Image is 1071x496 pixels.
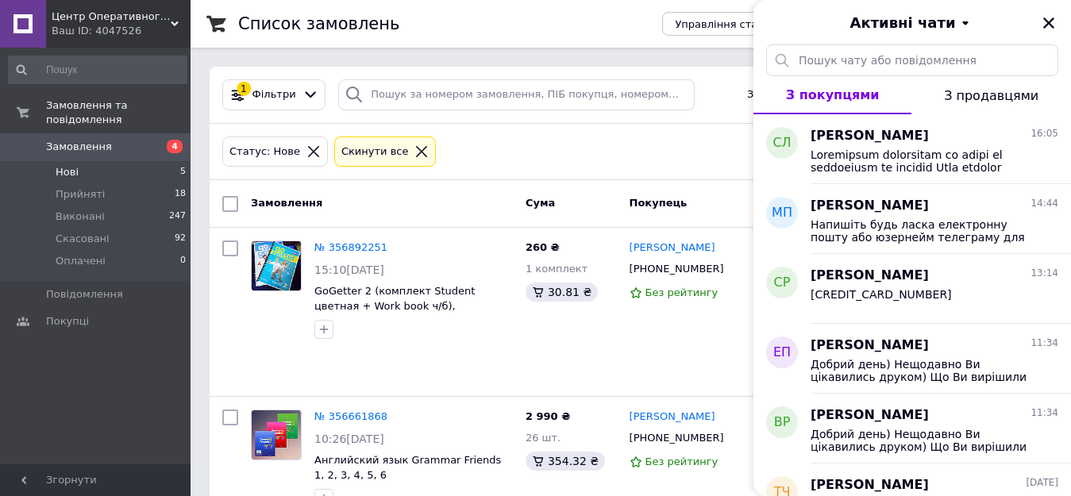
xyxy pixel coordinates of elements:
span: Управління статусами [675,18,796,30]
span: 13:14 [1031,267,1058,280]
div: 354.32 ₴ [526,452,605,471]
span: [PERSON_NAME] [811,197,929,215]
div: [PHONE_NUMBER] [626,428,727,448]
span: Активні чати [849,13,955,33]
span: [PERSON_NAME] [811,476,929,494]
button: Активні чати [798,13,1027,33]
span: СР [774,274,791,292]
div: [PHONE_NUMBER] [626,259,727,279]
a: [PERSON_NAME] [630,240,715,256]
span: Без рейтингу [645,456,718,467]
button: ВР[PERSON_NAME]11:34Добрий день) Нещодавно Ви цікавились друком) Що Ви вирішили з приводу замовле... [753,394,1071,463]
span: Покупець [630,197,688,209]
input: Пошук [8,56,187,84]
button: З покупцями [753,76,911,114]
span: 5 [180,165,186,179]
button: МП[PERSON_NAME]14:44Напишіть будь ласка електронну пошту або юзернейм телеграму для відправки аудіо) [753,184,1071,254]
span: 15:10[DATE] [314,263,384,276]
button: Закрити [1039,13,1058,33]
div: 30.81 ₴ [526,283,598,302]
span: Фільтри [252,87,296,102]
a: № 356892251 [314,241,387,253]
span: Збережені фільтри: [747,87,855,102]
span: [PERSON_NAME] [811,267,929,285]
span: [PERSON_NAME] [811,127,929,145]
span: Добрий день) Нещодавно Ви цікавились друком) Що Ви вирішили з приводу замовлення?) [811,428,1036,453]
input: Пошук за номером замовлення, ПІБ покупця, номером телефону, Email, номером накладної [338,79,694,110]
span: Loremipsum dolorsitam co adipi el seddoeiusm te incidid Utla etdolor Magna Aliqua, en admini veni... [811,148,1036,174]
a: GoGetter 2 (комплект Student цветная + Work book ч/б), английский язык [314,285,475,326]
span: 247 [169,210,186,224]
span: Напишіть будь ласка електронну пошту або юзернейм телеграму для відправки аудіо) [811,218,1036,244]
span: [PERSON_NAME] [811,406,929,425]
span: ВР [774,413,791,432]
span: [CREDIT_CARD_NUMBER] [811,288,952,301]
span: Добрий день) Нещодавно Ви цікавились друком) Що Ви вирішили з приводу замовлення?) [811,358,1036,383]
span: Cума [526,197,555,209]
img: Фото товару [252,241,301,290]
span: 92 [175,232,186,246]
h1: Список замовлень [238,14,399,33]
span: 26 шт. [526,432,561,444]
span: ЕП [773,344,791,362]
span: 11:34 [1031,406,1058,420]
span: З продавцями [944,88,1038,103]
span: 2 990 ₴ [526,410,570,422]
img: Фото товару [252,410,301,459]
a: № 356661868 [314,410,387,422]
button: З продавцями [911,76,1071,114]
input: Пошук чату або повідомлення [766,44,1058,76]
span: Замовлення [251,197,322,209]
span: Скасовані [56,232,110,246]
span: 260 ₴ [526,241,560,253]
span: 18 [175,187,186,202]
span: Без рейтингу [645,286,718,298]
div: Ваш ID: 4047526 [52,24,191,38]
span: 0 [180,254,186,268]
span: Центр Оперативного Друку [52,10,171,24]
span: СЛ [772,134,791,152]
span: Виконані [56,210,105,224]
button: СЛ[PERSON_NAME]16:05Loremipsum dolorsitam co adipi el seddoeiusm te incidid Utla etdolor Magna Al... [753,114,1071,184]
span: МП [772,204,792,222]
span: [PERSON_NAME] [811,336,929,355]
div: Статус: Нове [226,144,303,160]
span: 4 [167,140,183,153]
a: [PERSON_NAME] [630,409,715,425]
span: Повідомлення [46,287,123,302]
span: Покупці [46,314,89,329]
span: 16:05 [1031,127,1058,140]
span: 1 комплект [526,263,588,275]
span: Оплачені [56,254,106,268]
span: Замовлення [46,140,112,154]
span: Замовлення та повідомлення [46,98,191,127]
div: Cкинути все [338,144,412,160]
div: 1 [237,82,251,96]
span: 14:44 [1031,197,1058,210]
a: Фото товару [251,409,302,460]
span: Прийняті [56,187,105,202]
span: 10:26[DATE] [314,433,384,445]
button: Управління статусами [662,12,809,36]
a: Английский язык Grammar Friends 1, 2, 3, 4, 5, 6 [314,454,501,481]
span: Нові [56,165,79,179]
span: 11:34 [1031,336,1058,350]
span: [DATE] [1026,476,1058,490]
span: З покупцями [786,87,880,102]
button: СР[PERSON_NAME]13:14[CREDIT_CARD_NUMBER] [753,254,1071,324]
a: Фото товару [251,240,302,291]
button: ЕП[PERSON_NAME]11:34Добрий день) Нещодавно Ви цікавились друком) Що Ви вирішили з приводу замовле... [753,324,1071,394]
